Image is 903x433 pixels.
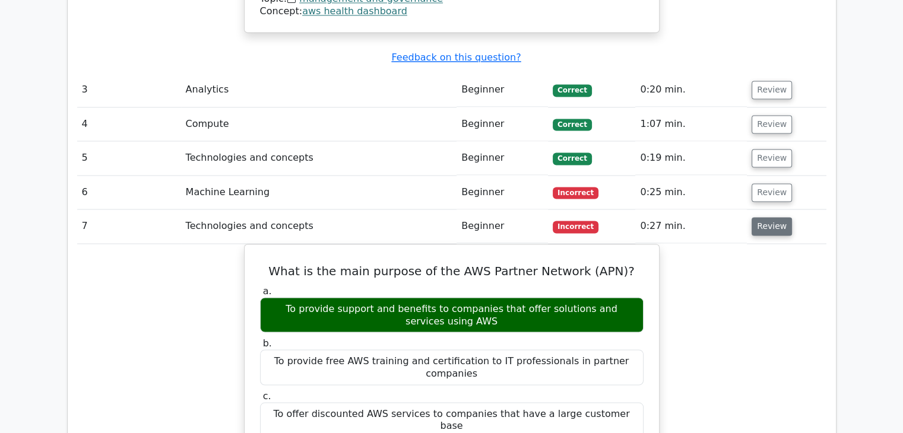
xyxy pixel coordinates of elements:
td: 3 [77,73,181,107]
span: Correct [553,84,591,96]
td: 6 [77,176,181,209]
td: 4 [77,107,181,141]
div: To provide free AWS training and certification to IT professionals in partner companies [260,349,644,385]
td: 7 [77,209,181,243]
td: 0:25 min. [635,176,747,209]
td: Analytics [181,73,457,107]
div: To provide support and benefits to companies that offer solutions and services using AWS [260,297,644,333]
button: Review [752,115,792,133]
a: Feedback on this question? [391,52,521,63]
td: 5 [77,141,181,175]
span: a. [263,285,272,296]
td: Beginner [457,141,548,175]
td: Compute [181,107,457,141]
td: Beginner [457,107,548,141]
span: c. [263,390,271,401]
button: Review [752,81,792,99]
button: Review [752,149,792,167]
span: Correct [553,119,591,130]
td: 0:27 min. [635,209,747,243]
td: Technologies and concepts [181,141,457,175]
a: aws health dashboard [302,5,407,17]
span: Incorrect [553,221,598,233]
td: 0:20 min. [635,73,747,107]
td: 0:19 min. [635,141,747,175]
span: Correct [553,152,591,164]
td: Beginner [457,209,548,243]
span: Incorrect [553,187,598,199]
td: 1:07 min. [635,107,747,141]
button: Review [752,217,792,235]
h5: What is the main purpose of the AWS Partner Network (APN)? [259,263,645,278]
td: Beginner [457,73,548,107]
button: Review [752,183,792,202]
td: Machine Learning [181,176,457,209]
td: Beginner [457,176,548,209]
td: Technologies and concepts [181,209,457,243]
span: b. [263,337,272,348]
div: Concept: [260,5,644,18]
